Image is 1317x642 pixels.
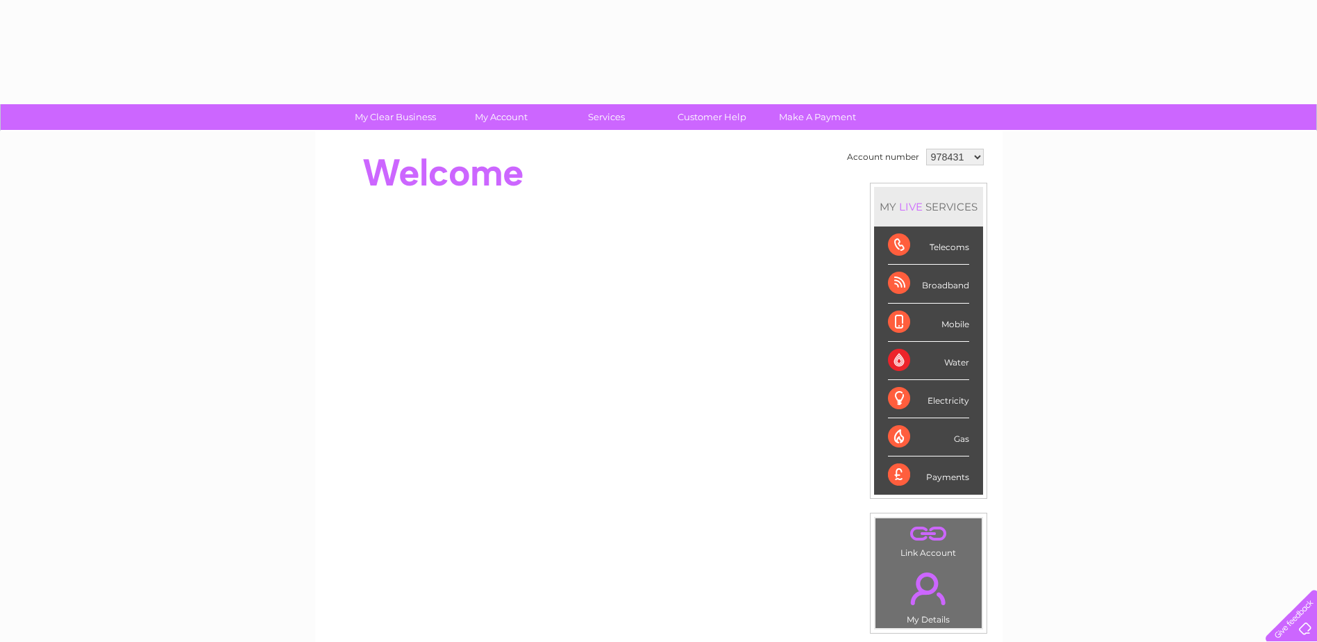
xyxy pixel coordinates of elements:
[879,564,978,613] a: .
[760,104,875,130] a: Make A Payment
[875,518,982,561] td: Link Account
[896,200,925,213] div: LIVE
[888,304,969,342] div: Mobile
[549,104,664,130] a: Services
[338,104,453,130] a: My Clear Business
[875,561,982,629] td: My Details
[888,227,969,265] div: Telecoms
[888,456,969,494] div: Payments
[655,104,769,130] a: Customer Help
[888,265,969,303] div: Broadband
[444,104,558,130] a: My Account
[874,187,983,227] div: MY SERVICES
[888,418,969,456] div: Gas
[879,522,978,546] a: .
[844,145,923,169] td: Account number
[888,380,969,418] div: Electricity
[888,342,969,380] div: Water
